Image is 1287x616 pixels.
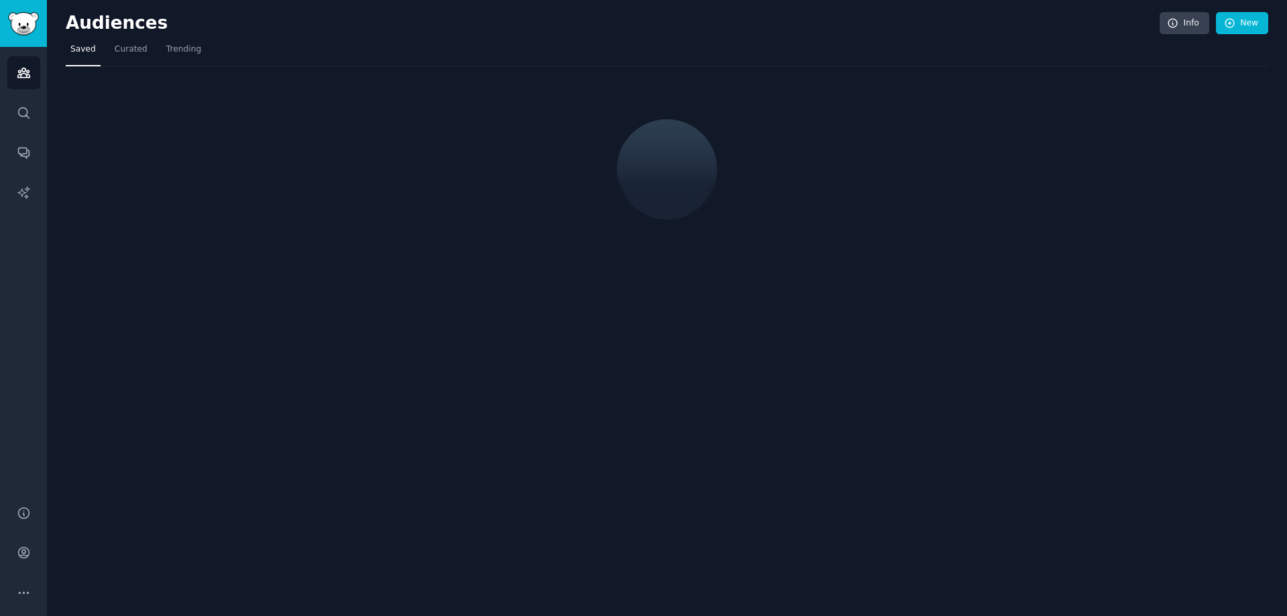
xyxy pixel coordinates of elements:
[110,39,152,66] a: Curated
[166,44,201,56] span: Trending
[1160,12,1209,35] a: Info
[8,12,39,36] img: GummySearch logo
[66,39,101,66] a: Saved
[66,13,1160,34] h2: Audiences
[115,44,147,56] span: Curated
[162,39,206,66] a: Trending
[70,44,96,56] span: Saved
[1216,12,1268,35] a: New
